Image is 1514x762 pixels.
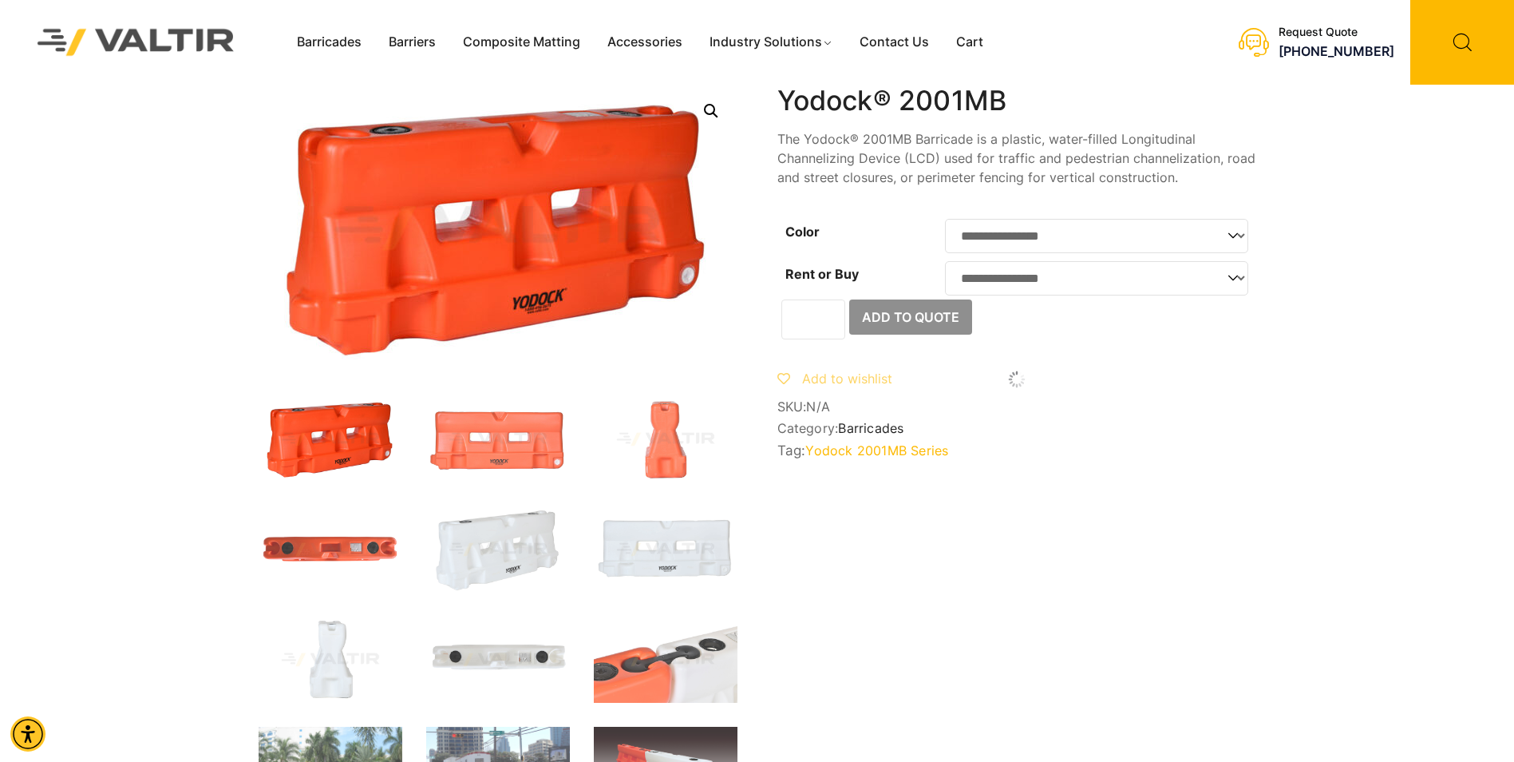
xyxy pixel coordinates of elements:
[777,129,1256,187] p: The Yodock® 2001MB Barricade is a plastic, water-filled Longitudinal Channelizing Device (LCD) us...
[259,617,402,703] img: 2001MB_Nat_Side.jpg
[777,421,1256,436] span: Category:
[777,443,1256,458] span: Tag:
[777,85,1256,117] h1: Yodock® 2001MB
[594,617,737,703] img: 2001MB_Xtra2.jpg
[785,266,859,282] label: Rent or Buy
[426,617,570,703] img: 2001MB_Nat_Top.jpg
[696,30,847,54] a: Industry Solutions
[375,30,449,54] a: Barriers
[594,396,737,482] img: 2001MB_Org_Side.jpg
[426,396,570,482] img: 2001MB_Org_Front.jpg
[283,30,375,54] a: Barricades
[1279,43,1394,59] a: call (888) 496-3625
[838,420,903,436] a: Barricades
[846,30,943,54] a: Contact Us
[806,399,830,415] span: N/A
[594,506,737,593] img: 2001MB_Nat_Front.jpg
[10,716,45,752] div: Accessibility Menu
[805,443,948,458] a: Yodock 2001MB Series
[259,396,402,482] img: 2001MB_Org_3Q.jpg
[426,506,570,593] img: 2001MB_Nat_3Q.jpg
[594,30,696,54] a: Accessories
[449,30,594,54] a: Composite Matting
[849,300,972,335] button: Add to Quote
[943,30,997,54] a: Cart
[17,8,255,76] img: Valtir Rentals
[785,224,820,240] label: Color
[1279,26,1394,39] div: Request Quote
[777,399,1256,415] span: SKU:
[781,300,845,339] input: Product quantity
[259,506,402,593] img: 2001MB_Org_Top.jpg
